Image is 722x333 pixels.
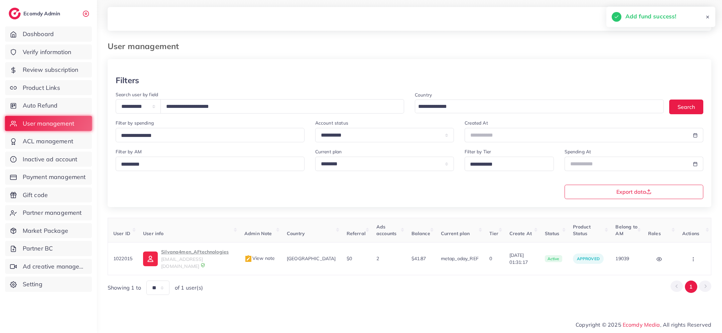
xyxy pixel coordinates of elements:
a: logoEcomdy Admin [9,8,62,19]
h5: Add fund success! [625,12,677,21]
span: Ads accounts [376,224,396,236]
img: logo [9,8,21,19]
span: Export data [616,189,651,194]
label: Current plan [315,148,342,155]
a: Verify information [5,44,92,60]
a: User management [5,116,92,131]
label: Country [415,92,432,98]
span: 2 [376,256,379,262]
span: User management [23,119,74,128]
a: Ecomdy Media [623,321,660,328]
span: Product Links [23,84,60,92]
span: metap_oday_REF [441,256,479,262]
span: Setting [23,280,42,289]
div: Search for option [116,157,305,171]
span: 19039 [615,256,629,262]
span: Partner BC [23,244,53,253]
a: Setting [5,277,92,292]
a: Inactive ad account [5,152,92,167]
p: Silvana4men_AFtechnologies [161,248,234,256]
span: Belong to AM [615,224,637,236]
span: Create At [509,230,532,236]
span: $0 [347,256,352,262]
span: Market Package [23,226,68,235]
input: Search for option [416,102,655,112]
span: Admin Note [244,230,272,236]
span: Auto Refund [23,101,58,110]
label: Created At [465,120,488,126]
span: Roles [648,230,661,236]
span: active [545,255,562,263]
span: [EMAIL_ADDRESS][DOMAIN_NAME] [161,256,203,269]
span: Verify information [23,48,72,56]
ul: Pagination [671,281,711,293]
div: Search for option [116,128,305,142]
label: Search user by field [116,91,158,98]
span: 1022015 [113,256,132,262]
span: [DATE] 01:31:17 [509,252,534,266]
a: Market Package [5,223,92,238]
a: Silvana4men_AFtechnologies[EMAIL_ADDRESS][DOMAIN_NAME] [143,248,234,270]
span: View note [244,255,275,261]
label: Filter by AM [116,148,142,155]
button: Export data [565,185,704,199]
span: Tier [489,230,499,236]
a: Partner BC [5,241,92,256]
span: Status [545,230,560,236]
a: ACL management [5,134,92,149]
h2: Ecomdy Admin [23,10,62,17]
label: Spending At [565,148,591,155]
span: , All rights Reserved [660,321,711,329]
div: Search for option [465,157,554,171]
span: Balance [411,230,430,236]
span: Review subscription [23,65,79,74]
h3: User management [108,41,184,51]
span: Actions [682,230,699,236]
a: Partner management [5,205,92,220]
button: Search [669,100,703,114]
span: Copyright © 2025 [576,321,711,329]
span: Ad creative management [23,262,87,271]
img: admin_note.cdd0b510.svg [244,255,252,263]
span: [GEOGRAPHIC_DATA] [287,256,336,262]
a: Ad creative management [5,259,92,274]
label: Filter by spending [116,120,154,126]
span: Showing 1 to [108,284,141,292]
input: Search for option [119,131,296,141]
span: of 1 user(s) [175,284,203,292]
img: ic-user-info.36bf1079.svg [143,252,158,266]
label: Account status [315,120,348,126]
span: ACL management [23,137,73,146]
div: Search for option [415,100,664,113]
img: 9CAL8B2pu8EFxCJHYAAAAldEVYdGRhdGU6Y3JlYXRlADIwMjItMTItMDlUMDQ6NTg6MzkrMDA6MDBXSlgLAAAAJXRFWHRkYXR... [201,263,205,268]
a: Payment management [5,169,92,185]
span: Payment management [23,173,86,181]
h3: Filters [116,75,139,85]
span: Product Status [573,224,591,236]
span: Referral [347,230,366,236]
button: Go to page 1 [685,281,697,293]
input: Search for option [468,159,545,170]
span: Inactive ad account [23,155,78,164]
span: $41.87 [411,256,426,262]
span: 0 [489,256,492,262]
a: Dashboard [5,26,92,42]
span: User info [143,230,163,236]
span: Dashboard [23,30,54,38]
span: Current plan [441,230,470,236]
a: Gift code [5,187,92,203]
span: User ID [113,230,130,236]
span: approved [577,256,600,261]
span: Country [287,230,305,236]
span: Partner management [23,208,82,217]
a: Auto Refund [5,98,92,113]
a: Product Links [5,80,92,96]
span: Gift code [23,191,48,199]
input: Search for option [119,159,296,170]
label: Filter by Tier [465,148,491,155]
a: Review subscription [5,62,92,77]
